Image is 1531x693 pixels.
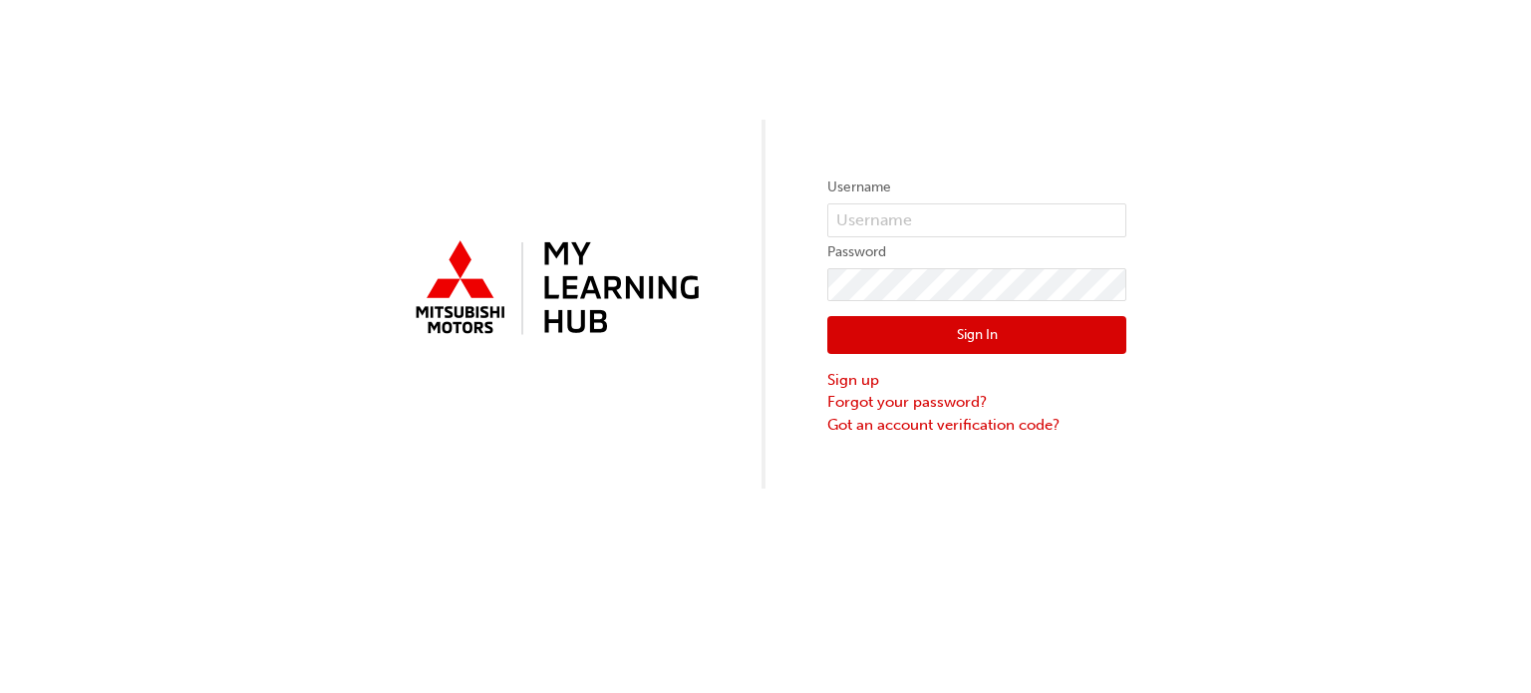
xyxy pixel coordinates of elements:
button: Sign In [827,316,1126,354]
input: Username [827,203,1126,237]
img: mmal [405,232,704,346]
label: Username [827,175,1126,199]
a: Sign up [827,369,1126,392]
a: Got an account verification code? [827,414,1126,437]
a: Forgot your password? [827,391,1126,414]
label: Password [827,240,1126,264]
